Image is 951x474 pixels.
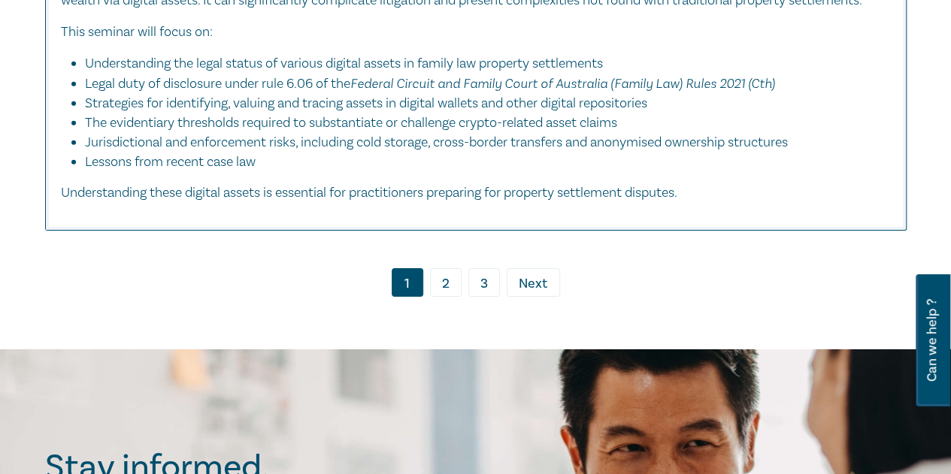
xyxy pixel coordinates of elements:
p: This seminar will focus on: [61,23,891,42]
a: 1 [392,268,423,297]
li: Understanding the legal status of various digital assets in family law property settlements [85,54,876,74]
a: Next [507,268,560,297]
p: Understanding these digital assets is essential for practitioners preparing for property settleme... [61,183,891,203]
li: Jurisdictional and enforcement risks, including cold storage, cross-border transfers and anonymis... [85,133,876,152]
li: Legal duty of disclosure under rule 6.06 of the [85,74,876,94]
li: Strategies for identifying, valuing and tracing assets in digital wallets and other digital repos... [85,94,876,113]
li: The evidentiary thresholds required to substantiate or challenge crypto-related asset claims [85,113,876,133]
span: Can we help ? [925,283,939,397]
span: Next [519,274,547,294]
em: Federal Circuit and Family Court of Australia (Family Law) Rules 2021 (Cth) [350,75,775,91]
li: Lessons from recent case law [85,152,891,172]
a: 2 [430,268,462,297]
a: 3 [468,268,500,297]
